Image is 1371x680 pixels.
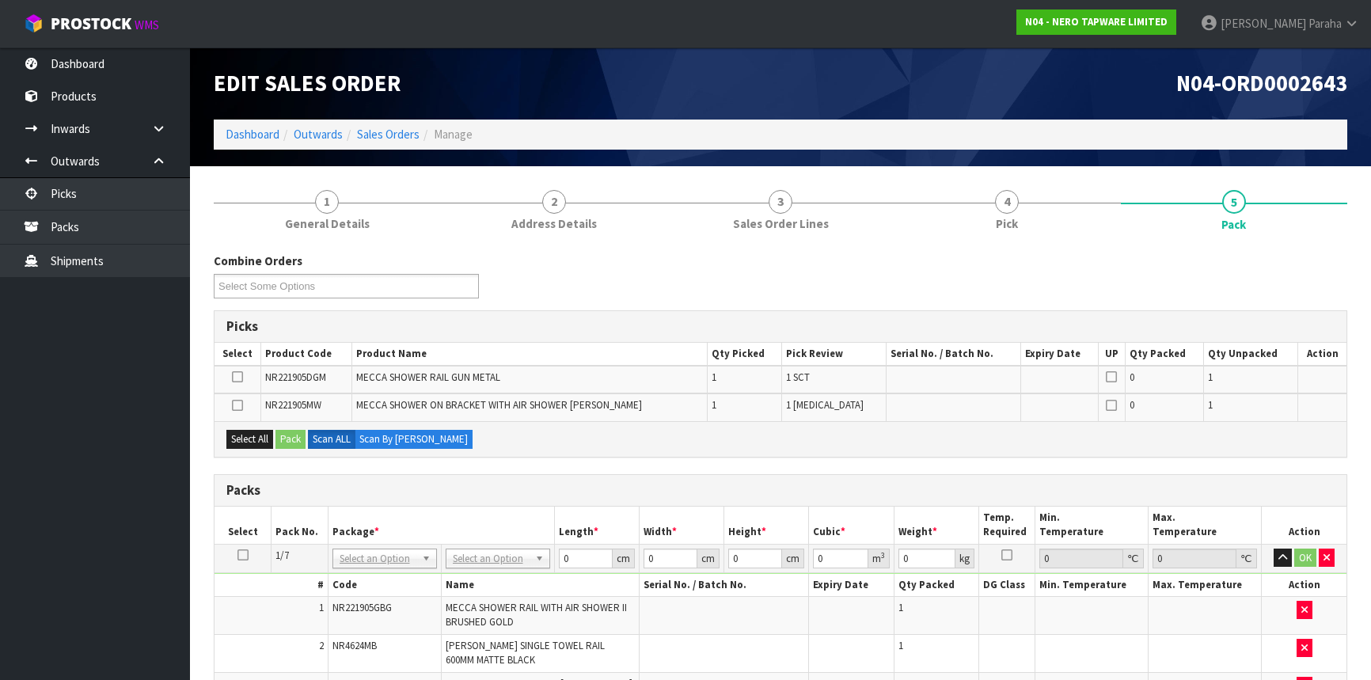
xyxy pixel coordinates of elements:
[215,507,272,544] th: Select
[265,398,321,412] span: NR221905MW
[554,507,639,544] th: Length
[1025,15,1168,28] strong: N04 - NERO TAPWARE LIMITED
[708,343,782,366] th: Qty Picked
[898,639,903,652] span: 1
[214,69,401,97] span: Edit Sales Order
[712,370,716,384] span: 1
[319,639,324,652] span: 2
[340,549,416,568] span: Select an Option
[315,190,339,214] span: 1
[328,507,554,544] th: Package
[712,398,716,412] span: 1
[226,483,1335,498] h3: Packs
[1125,343,1203,366] th: Qty Packed
[978,507,1035,544] th: Temp. Required
[1308,16,1342,31] span: Paraha
[639,507,723,544] th: Width
[1149,507,1262,544] th: Max. Temperature
[275,549,289,562] span: 1/7
[446,601,627,629] span: MECCA SHOWER RAIL WITH AIR SHOWER II BRUSHED GOLD
[355,430,473,449] label: Scan By [PERSON_NAME]
[613,549,635,568] div: cm
[542,190,566,214] span: 2
[272,507,329,544] th: Pack No.
[894,574,978,597] th: Qty Packed
[351,343,707,366] th: Product Name
[446,639,605,667] span: [PERSON_NAME] SINGLE TOWEL RAIL 600MM MATTE BLACK
[441,574,639,597] th: Name
[1236,549,1257,568] div: ℃
[1130,398,1134,412] span: 0
[332,601,392,614] span: NR221905GBG
[1221,216,1246,233] span: Pack
[357,127,420,142] a: Sales Orders
[1298,343,1346,366] th: Action
[697,549,720,568] div: cm
[135,17,159,32] small: WMS
[1221,16,1306,31] span: [PERSON_NAME]
[724,507,809,544] th: Height
[285,215,370,232] span: General Details
[1294,549,1316,568] button: OK
[215,343,261,366] th: Select
[1149,574,1262,597] th: Max. Temperature
[511,215,597,232] span: Address Details
[308,430,355,449] label: Scan ALL
[226,319,1335,334] h3: Picks
[978,574,1035,597] th: DG Class
[453,549,529,568] span: Select an Option
[1262,507,1346,544] th: Action
[356,398,642,412] span: MECCA SHOWER ON BRACKET WITH AIR SHOWER [PERSON_NAME]
[733,215,829,232] span: Sales Order Lines
[265,370,326,384] span: NR221905DGM
[51,13,131,34] span: ProStock
[328,574,441,597] th: Code
[955,549,974,568] div: kg
[24,13,44,33] img: cube-alt.png
[786,398,864,412] span: 1 [MEDICAL_DATA]
[1222,190,1246,214] span: 5
[1016,9,1176,35] a: N04 - NERO TAPWARE LIMITED
[995,190,1019,214] span: 4
[1130,370,1134,384] span: 0
[215,574,328,597] th: #
[214,253,302,269] label: Combine Orders
[319,601,324,614] span: 1
[868,549,890,568] div: m
[1262,574,1346,597] th: Action
[1203,343,1298,366] th: Qty Unpacked
[261,343,352,366] th: Product Code
[809,507,894,544] th: Cubic
[809,574,894,597] th: Expiry Date
[294,127,343,142] a: Outwards
[1208,398,1213,412] span: 1
[894,507,978,544] th: Weight
[786,370,810,384] span: 1 SCT
[226,430,273,449] button: Select All
[881,550,885,560] sup: 3
[1208,370,1213,384] span: 1
[356,370,500,384] span: MECCA SHOWER RAIL GUN METAL
[434,127,473,142] span: Manage
[898,601,903,614] span: 1
[226,127,279,142] a: Dashboard
[996,215,1018,232] span: Pick
[1021,343,1099,366] th: Expiry Date
[782,549,804,568] div: cm
[1035,574,1149,597] th: Min. Temperature
[1099,343,1126,366] th: UP
[332,639,377,652] span: NR4624MB
[886,343,1020,366] th: Serial No. / Batch No.
[639,574,809,597] th: Serial No. / Batch No.
[275,430,306,449] button: Pack
[769,190,792,214] span: 3
[1176,69,1347,97] span: N04-ORD0002643
[1035,507,1149,544] th: Min. Temperature
[1123,549,1144,568] div: ℃
[782,343,887,366] th: Pick Review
